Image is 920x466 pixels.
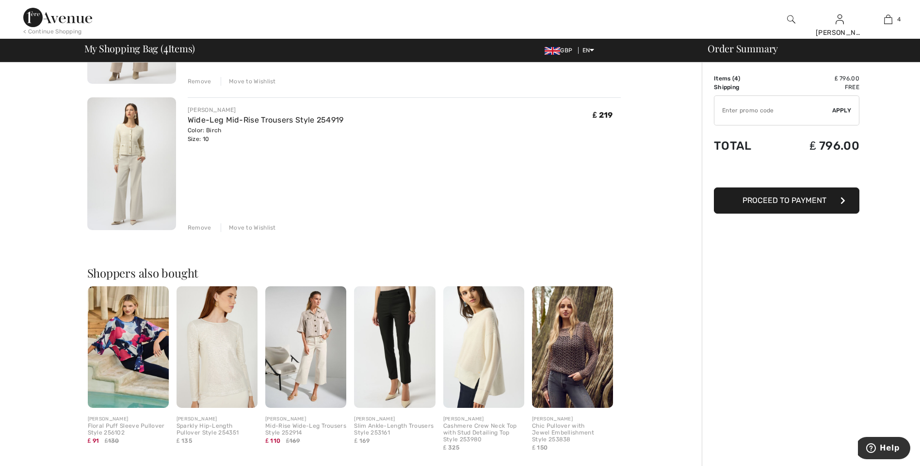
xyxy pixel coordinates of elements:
[265,423,346,436] div: Mid-Rise Wide-Leg Trousers Style 252914
[177,437,192,444] span: ₤ 135
[545,47,576,54] span: GBP
[188,126,344,143] div: Color: Birch Size: 10
[188,115,344,124] a: Wide-Leg Mid-Rise Trousers Style 254919
[88,423,169,436] div: Floral Puff Sleeve Pullover Style 256102
[188,223,211,232] div: Remove
[593,110,613,120] span: ₤ 219
[354,286,435,408] img: Slim Ankle-Length Trousers Style 253161
[84,44,195,53] span: My Shopping Bag ( Items)
[836,15,844,24] a: Sign In
[354,416,435,423] div: [PERSON_NAME]
[884,14,892,25] img: My Bag
[177,286,258,408] img: Sparkly Hip-Length Pullover Style 254351
[714,129,776,162] td: Total
[897,15,901,24] span: 4
[832,106,852,115] span: Apply
[23,27,82,36] div: < Continue Shopping
[864,14,912,25] a: 4
[443,423,524,443] div: Cashmere Crew Neck Top with Stud Detailing Top Style 253980
[582,47,595,54] span: EN
[734,75,738,82] span: 4
[88,416,169,423] div: [PERSON_NAME]
[714,187,859,214] button: Proceed to Payment
[787,14,795,25] img: search the website
[776,74,859,83] td: ₤ 796.00
[354,437,370,444] span: ₤ 169
[88,286,169,408] img: Floral Puff Sleeve Pullover Style 256102
[177,416,258,423] div: [PERSON_NAME]
[188,106,344,114] div: [PERSON_NAME]
[265,286,346,408] img: Mid-Rise Wide-Leg Trousers Style 252914
[776,83,859,92] td: Free
[714,74,776,83] td: Items ( )
[742,196,826,205] span: Proceed to Payment
[532,444,548,451] span: ₤ 150
[286,436,300,445] span: ₤169
[714,83,776,92] td: Shipping
[532,423,613,443] div: Chic Pullover with Jewel Embellishment Style 253838
[532,416,613,423] div: [PERSON_NAME]
[265,437,280,444] span: ₤ 110
[88,437,99,444] span: ₤ 91
[177,423,258,436] div: Sparkly Hip-Length Pullover Style 254351
[443,444,459,451] span: ₤ 325
[443,286,524,408] img: Cashmere Crew Neck Top with Stud Detailing Top Style 253980
[858,437,910,461] iframe: Opens a widget where you can find more information
[696,44,914,53] div: Order Summary
[23,8,92,27] img: 1ère Avenue
[354,423,435,436] div: Slim Ankle-Length Trousers Style 253161
[532,286,613,408] img: Chic Pullover with Jewel Embellishment Style 253838
[816,28,863,38] div: [PERSON_NAME]
[221,77,276,86] div: Move to Wishlist
[188,77,211,86] div: Remove
[714,162,859,184] iframe: PayPal
[443,416,524,423] div: [PERSON_NAME]
[545,47,560,55] img: UK Pound
[221,223,276,232] div: Move to Wishlist
[265,416,346,423] div: [PERSON_NAME]
[836,14,844,25] img: My Info
[776,129,859,162] td: ₤ 796.00
[87,267,621,279] h2: Shoppers also bought
[163,41,168,54] span: 4
[87,97,176,231] img: Wide-Leg Mid-Rise Trousers Style 254919
[105,436,119,445] span: ₤130
[714,96,832,125] input: Promo code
